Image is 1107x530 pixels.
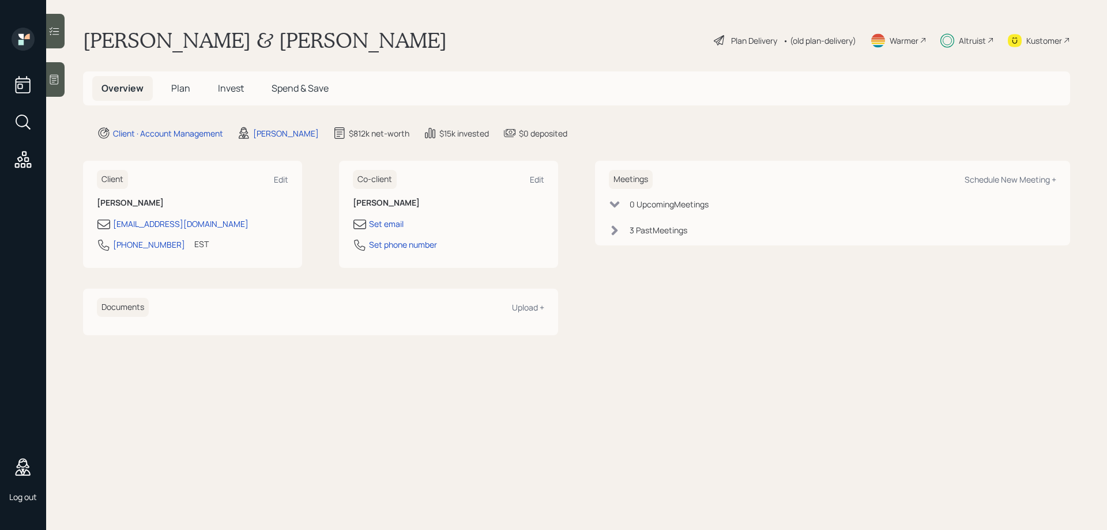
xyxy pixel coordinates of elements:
[83,28,447,53] h1: [PERSON_NAME] & [PERSON_NAME]
[218,82,244,94] span: Invest
[890,35,918,47] div: Warmer
[609,170,653,189] h6: Meetings
[630,198,709,210] div: 0 Upcoming Meeting s
[97,198,288,208] h6: [PERSON_NAME]
[349,127,409,139] div: $812k net-worth
[369,238,437,251] div: Set phone number
[171,82,190,94] span: Plan
[274,174,288,185] div: Edit
[253,127,319,139] div: [PERSON_NAME]
[353,198,544,208] h6: [PERSON_NAME]
[959,35,986,47] div: Altruist
[512,302,544,313] div: Upload +
[965,174,1056,185] div: Schedule New Meeting +
[519,127,567,139] div: $0 deposited
[113,218,248,230] div: [EMAIL_ADDRESS][DOMAIN_NAME]
[113,127,223,139] div: Client · Account Management
[113,238,185,251] div: [PHONE_NUMBER]
[97,298,149,317] h6: Documents
[630,224,687,236] div: 3 Past Meeting s
[783,35,856,47] div: • (old plan-delivery)
[9,491,37,502] div: Log out
[97,170,128,189] h6: Client
[731,35,777,47] div: Plan Delivery
[194,238,209,250] div: EST
[101,82,144,94] span: Overview
[272,82,329,94] span: Spend & Save
[439,127,489,139] div: $15k invested
[369,218,404,230] div: Set email
[353,170,397,189] h6: Co-client
[1026,35,1062,47] div: Kustomer
[530,174,544,185] div: Edit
